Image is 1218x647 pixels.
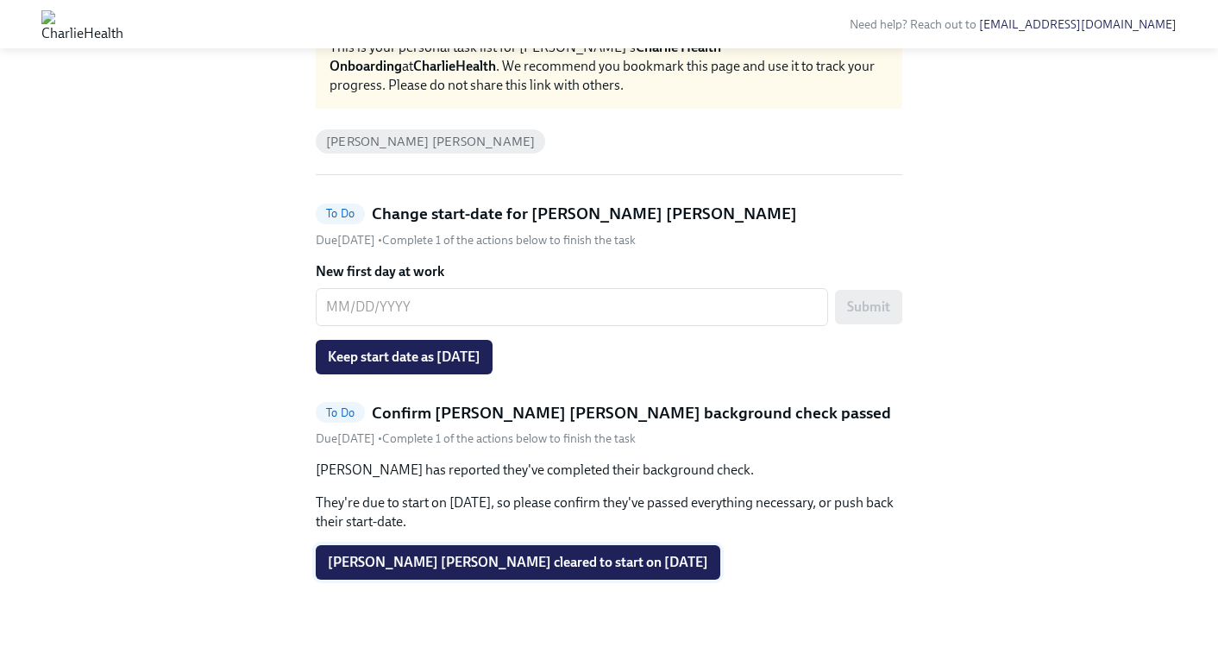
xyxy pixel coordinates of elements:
span: Need help? Reach out to [850,17,1177,32]
div: • Complete 1 of the actions below to finish the task [316,232,636,248]
span: Thursday, September 18th 2025, 10:00 am [316,233,378,248]
button: Keep start date as [DATE] [316,340,493,374]
a: To DoConfirm [PERSON_NAME] [PERSON_NAME] background check passedDue[DATE] •Complete 1 of the acti... [316,402,902,448]
label: New first day at work [316,262,902,281]
span: To Do [316,207,365,220]
span: [PERSON_NAME] [PERSON_NAME] cleared to start on [DATE] [328,554,708,571]
strong: CharlieHealth [413,58,496,74]
button: [PERSON_NAME] [PERSON_NAME] cleared to start on [DATE] [316,545,720,580]
h5: Confirm [PERSON_NAME] [PERSON_NAME] background check passed [372,402,891,424]
span: Thursday, September 18th 2025, 10:00 am [316,431,378,446]
div: • Complete 1 of the actions below to finish the task [316,430,636,447]
img: CharlieHealth [41,10,123,38]
h5: Change start-date for [PERSON_NAME] [PERSON_NAME] [372,203,797,225]
a: To DoChange start-date for [PERSON_NAME] [PERSON_NAME]Due[DATE] •Complete 1 of the actions below ... [316,203,902,248]
p: [PERSON_NAME] has reported they've completed their background check. [316,461,902,480]
span: [PERSON_NAME] [PERSON_NAME] [316,135,545,148]
div: This is your personal task list for [PERSON_NAME]'s at . We recommend you bookmark this page and ... [330,38,888,95]
span: To Do [316,406,365,419]
a: [EMAIL_ADDRESS][DOMAIN_NAME] [979,17,1177,32]
span: Keep start date as [DATE] [328,349,480,366]
p: They're due to start on [DATE], so please confirm they've passed everything necessary, or push ba... [316,493,902,531]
